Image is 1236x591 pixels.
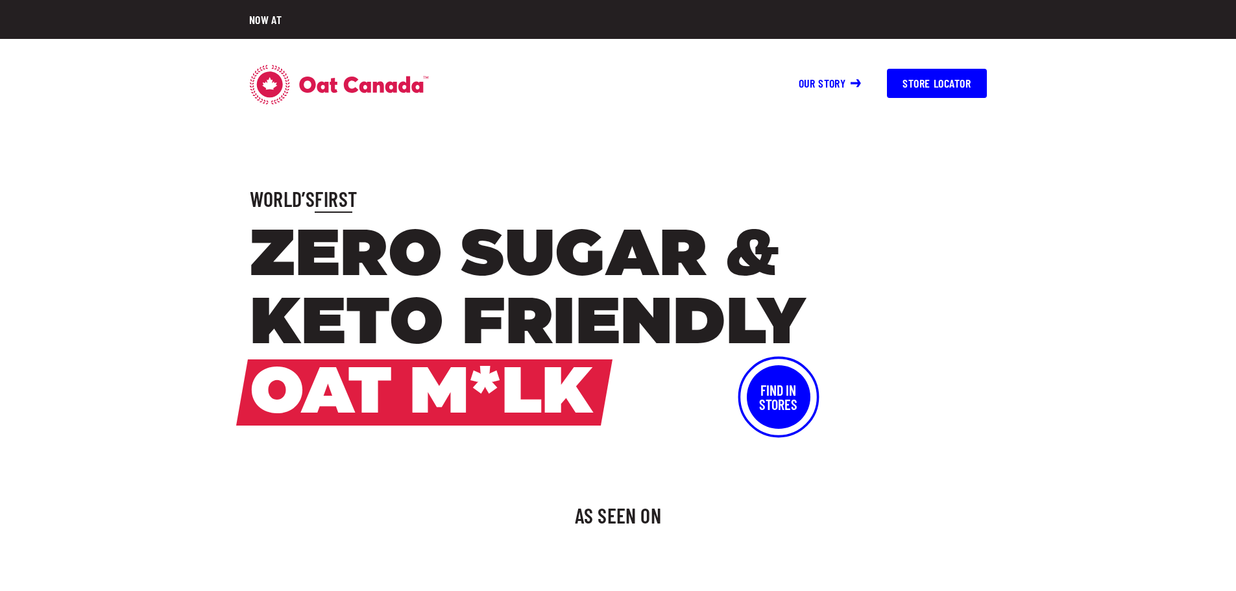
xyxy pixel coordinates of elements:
h4: NOW AT [249,12,282,27]
h3: As Seen On [250,501,987,529]
a: Store Locator [874,77,986,90]
button: Find InStores [747,365,810,429]
span: Oat M*lk [250,359,594,426]
span: First [315,186,357,211]
h3: World’s [250,185,987,213]
h1: Zero Sugar & Keto Friendly [250,223,987,429]
a: Our story [799,76,862,90]
button: Store Locator [887,69,986,98]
